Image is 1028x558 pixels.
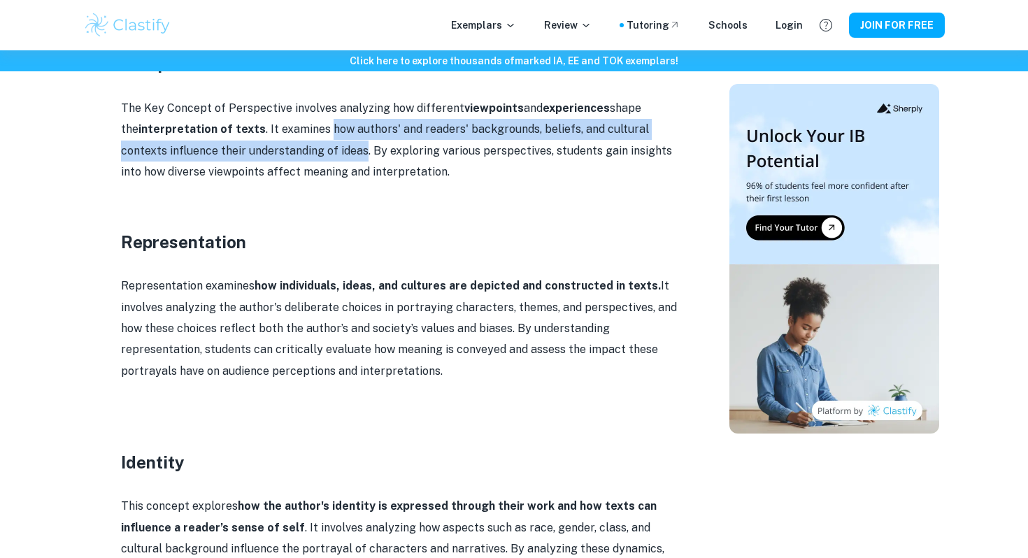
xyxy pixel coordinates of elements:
button: JOIN FOR FREE [849,13,945,38]
h3: Identity [121,450,680,475]
p: Representation examines It involves analyzing the author's deliberate choices in portraying chara... [121,276,680,382]
strong: how individuals, ideas, and cultures are depicted and constructed in texts. [255,279,661,292]
a: Schools [708,17,748,33]
h6: Click here to explore thousands of marked IA, EE and TOK exemplars ! [3,53,1025,69]
a: Login [776,17,803,33]
img: Thumbnail [729,84,939,434]
p: The Key Concept of Perspective involves analyzing how different and shape the . It examines how a... [121,98,680,183]
strong: interpretation of texts [138,122,266,136]
img: Clastify logo [83,11,172,39]
strong: viewpoints [464,101,524,115]
p: Exemplars [451,17,516,33]
a: Tutoring [627,17,680,33]
button: Help and Feedback [814,13,838,37]
strong: experiences [543,101,610,115]
h3: Representation [121,229,680,255]
p: Review [544,17,592,33]
strong: how the author's identity is expressed through their work and how texts can influence a reader’s ... [121,499,657,534]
